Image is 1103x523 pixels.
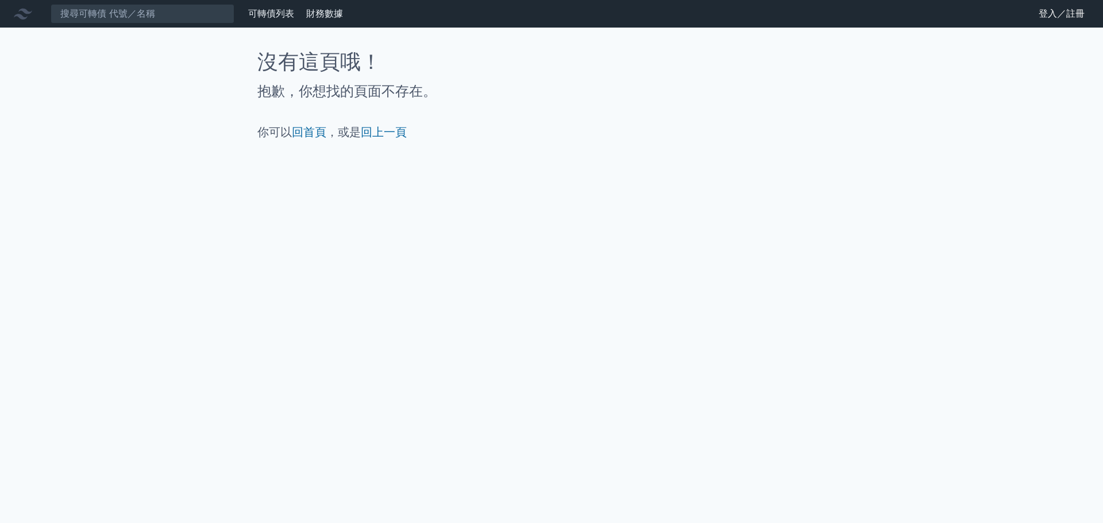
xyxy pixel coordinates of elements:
h2: 抱歉，你想找的頁面不存在。 [257,83,846,101]
p: 你可以 ，或是 [257,124,846,140]
a: 財務數據 [306,8,343,19]
a: 可轉債列表 [248,8,294,19]
h1: 沒有這頁哦！ [257,51,846,73]
a: 回首頁 [292,125,326,139]
a: 回上一頁 [361,125,407,139]
input: 搜尋可轉債 代號／名稱 [51,4,234,24]
a: 登入／註冊 [1029,5,1094,23]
